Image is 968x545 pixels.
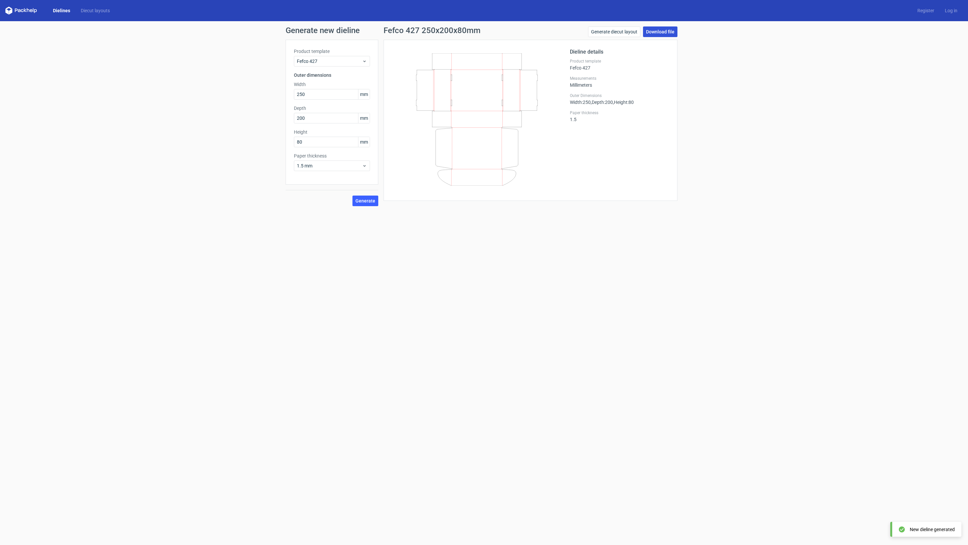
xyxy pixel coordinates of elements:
a: Register [912,7,940,14]
span: Width : 250 [570,100,591,105]
span: mm [358,113,370,123]
label: Paper thickness [294,153,370,159]
button: Generate [352,196,378,206]
span: Fefco 427 [297,58,362,65]
label: Height [294,129,370,135]
a: Dielines [48,7,75,14]
span: Generate [355,199,375,203]
label: Product template [294,48,370,55]
div: Millimeters [570,76,669,88]
span: 1.5 mm [297,162,362,169]
div: 1.5 [570,110,669,122]
div: Fefco 427 [570,59,669,70]
span: mm [358,137,370,147]
a: Download file [643,26,677,37]
h1: Fefco 427 250x200x80mm [384,26,481,34]
label: Paper thickness [570,110,669,115]
a: Diecut layouts [75,7,115,14]
span: , Depth : 200 [591,100,613,105]
a: Generate diecut layout [588,26,640,37]
h3: Outer dimensions [294,72,370,78]
div: New dieline generated [910,526,955,533]
h2: Dieline details [570,48,669,56]
span: , Height : 80 [613,100,634,105]
h1: Generate new dieline [286,26,683,34]
label: Measurements [570,76,669,81]
label: Width [294,81,370,88]
label: Depth [294,105,370,112]
label: Product template [570,59,669,64]
span: mm [358,89,370,99]
a: Log in [940,7,963,14]
label: Outer Dimensions [570,93,669,98]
